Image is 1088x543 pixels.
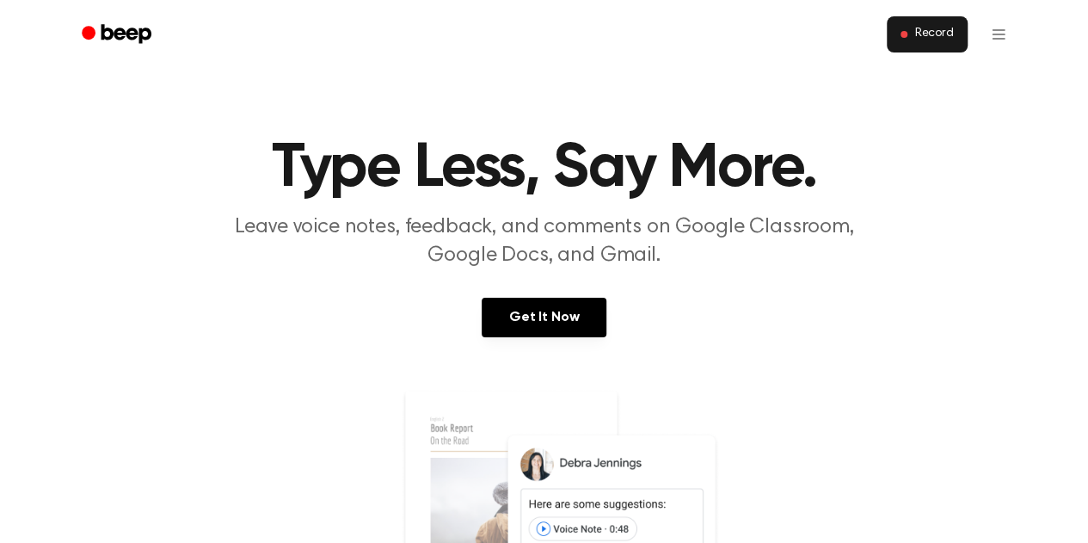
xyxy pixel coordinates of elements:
p: Leave voice notes, feedback, and comments on Google Classroom, Google Docs, and Gmail. [214,213,875,270]
button: Open menu [978,14,1019,55]
span: Record [914,27,953,42]
a: Beep [70,18,167,52]
h1: Type Less, Say More. [104,138,985,200]
a: Get It Now [482,298,606,337]
button: Record [887,16,967,52]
